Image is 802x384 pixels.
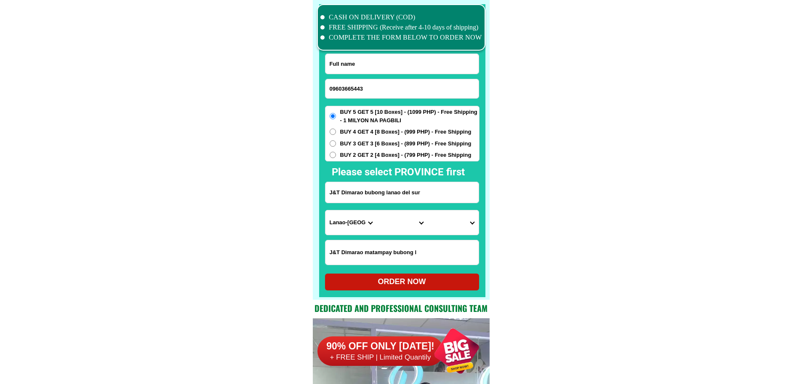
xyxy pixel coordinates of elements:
[325,240,479,265] input: Input LANDMARKOFLOCATION
[325,210,376,235] select: Select province
[427,210,478,235] select: Select commune
[325,54,479,74] input: Input full_name
[317,340,444,353] h6: 90% OFF ONLY [DATE]!
[317,353,444,362] h6: + FREE SHIP | Limited Quantily
[320,32,482,43] li: COMPLETE THE FORM BELOW TO ORDER NOW
[332,164,556,180] h2: Please select PROVINCE first
[313,302,490,314] h2: Dedicated and professional consulting team
[376,210,427,235] select: Select district
[340,128,472,136] span: BUY 4 GET 4 [8 Boxes] - (999 PHP) - Free Shipping
[340,151,472,159] span: BUY 2 GET 2 [4 Boxes] - (799 PHP) - Free Shipping
[330,140,336,147] input: BUY 3 GET 3 [6 Boxes] - (899 PHP) - Free Shipping
[340,140,472,148] span: BUY 3 GET 3 [6 Boxes] - (899 PHP) - Free Shipping
[330,113,336,119] input: BUY 5 GET 5 [10 Boxes] - (1099 PHP) - Free Shipping - 1 MILYON NA PAGBILI
[320,22,482,32] li: FREE SHIPPING (Receive after 4-10 days of shipping)
[325,182,479,203] input: Input address
[340,108,479,124] span: BUY 5 GET 5 [10 Boxes] - (1099 PHP) - Free Shipping - 1 MILYON NA PAGBILI
[320,12,482,22] li: CASH ON DELIVERY (COD)
[325,276,479,287] div: ORDER NOW
[325,79,479,98] input: Input phone_number
[330,129,336,135] input: BUY 4 GET 4 [8 Boxes] - (999 PHP) - Free Shipping
[330,152,336,158] input: BUY 2 GET 2 [4 Boxes] - (799 PHP) - Free Shipping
